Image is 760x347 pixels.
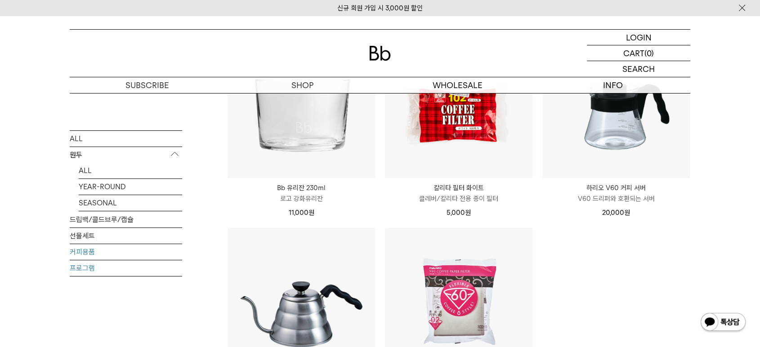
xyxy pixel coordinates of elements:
[79,179,182,195] a: YEAR-ROUND
[228,193,375,204] p: 로고 강화유리잔
[70,147,182,163] p: 원두
[623,45,644,61] p: CART
[447,209,471,217] span: 5,000
[626,30,652,45] p: LOGIN
[70,77,225,93] a: SUBSCRIBE
[385,182,532,193] p: 칼리타 필터 화이트
[70,244,182,260] a: 커피용품
[380,77,535,93] p: WHOLESALE
[622,61,655,77] p: SEARCH
[225,77,380,93] a: SHOP
[542,31,690,178] img: 하리오 V60 커피 서버
[385,182,532,204] a: 칼리타 필터 화이트 클레버/칼리타 전용 종이 필터
[337,4,423,12] a: 신규 회원 가입 시 3,000원 할인
[228,182,375,193] p: Bb 유리잔 230ml
[228,31,375,178] img: Bb 유리잔 230ml
[542,182,690,193] p: 하리오 V60 커피 서버
[79,163,182,178] a: ALL
[644,45,654,61] p: (0)
[385,31,532,178] img: 칼리타 필터 화이트
[624,209,630,217] span: 원
[542,182,690,204] a: 하리오 V60 커피 서버 V60 드리퍼와 호환되는 서버
[79,195,182,211] a: SEASONAL
[70,260,182,276] a: 프로그램
[535,77,690,93] p: INFO
[602,209,630,217] span: 20,000
[587,30,690,45] a: LOGIN
[542,193,690,204] p: V60 드리퍼와 호환되는 서버
[700,312,747,334] img: 카카오톡 채널 1:1 채팅 버튼
[70,228,182,244] a: 선물세트
[228,182,375,204] a: Bb 유리잔 230ml 로고 강화유리잔
[385,193,532,204] p: 클레버/칼리타 전용 종이 필터
[369,46,391,61] img: 로고
[587,45,690,61] a: CART (0)
[308,209,314,217] span: 원
[465,209,471,217] span: 원
[70,131,182,147] a: ALL
[70,212,182,227] a: 드립백/콜드브루/캡슐
[289,209,314,217] span: 11,000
